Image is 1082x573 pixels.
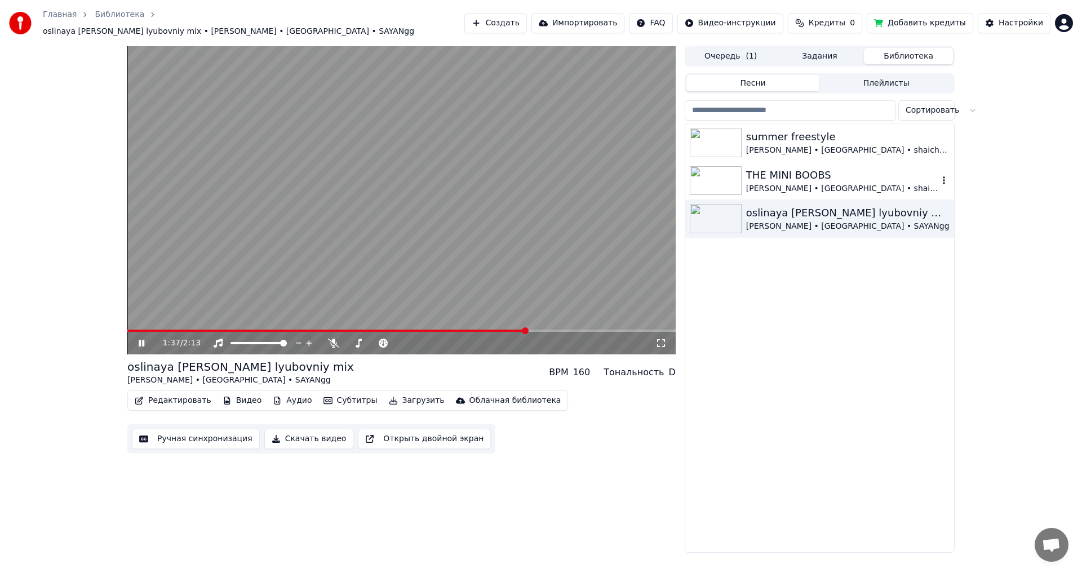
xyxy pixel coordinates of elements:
button: Ручная синхронизация [132,429,260,449]
nav: breadcrumb [43,9,464,37]
a: Главная [43,9,77,20]
span: 2:13 [183,337,201,349]
div: Облачная библиотека [469,395,561,406]
div: [PERSON_NAME] • [GEOGRAPHIC_DATA] • SAYANgg [746,221,950,232]
button: Очередь [686,48,775,64]
div: Настройки [999,17,1043,29]
span: ( 1 ) [746,51,757,62]
button: Загрузить [384,393,449,408]
img: youka [9,12,32,34]
button: Редактировать [130,393,216,408]
div: [PERSON_NAME] • [GEOGRAPHIC_DATA] • shaich • motechkin [746,145,950,156]
div: [PERSON_NAME] • [GEOGRAPHIC_DATA] • SAYANgg [127,375,354,386]
button: Субтитры [319,393,382,408]
button: Кредиты0 [788,13,862,33]
div: D [669,366,676,379]
a: Библиотека [95,9,144,20]
button: Скачать видео [264,429,354,449]
div: BPM [549,366,568,379]
div: Открытый чат [1035,528,1068,562]
button: Открыть двойной экран [358,429,491,449]
span: 1:37 [163,337,180,349]
div: oslinaya [PERSON_NAME] lyubovniy mix [746,205,950,221]
div: Тональность [604,366,664,379]
div: summer freestyle [746,129,950,145]
button: Видео [218,393,267,408]
button: FAQ [629,13,672,33]
button: Задания [775,48,864,64]
span: oslinaya [PERSON_NAME] lyubovniy mix • [PERSON_NAME] • [GEOGRAPHIC_DATA] • SAYANgg [43,26,414,37]
div: / [163,337,190,349]
button: Настройки [978,13,1050,33]
span: 0 [850,17,855,29]
button: Библиотека [864,48,953,64]
div: THE MINI BOOBS [746,167,938,183]
button: Аудио [268,393,316,408]
span: Сортировать [906,105,959,116]
div: [PERSON_NAME] • [GEOGRAPHIC_DATA] • shaich [746,183,938,194]
button: Плейлисты [819,75,953,91]
div: oslinaya [PERSON_NAME] lyubovniy mix [127,359,354,375]
button: Создать [464,13,526,33]
div: 160 [573,366,591,379]
button: Песни [686,75,820,91]
span: Кредиты [809,17,845,29]
button: Импортировать [531,13,625,33]
button: Добавить кредиты [867,13,973,33]
button: Видео-инструкции [677,13,783,33]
